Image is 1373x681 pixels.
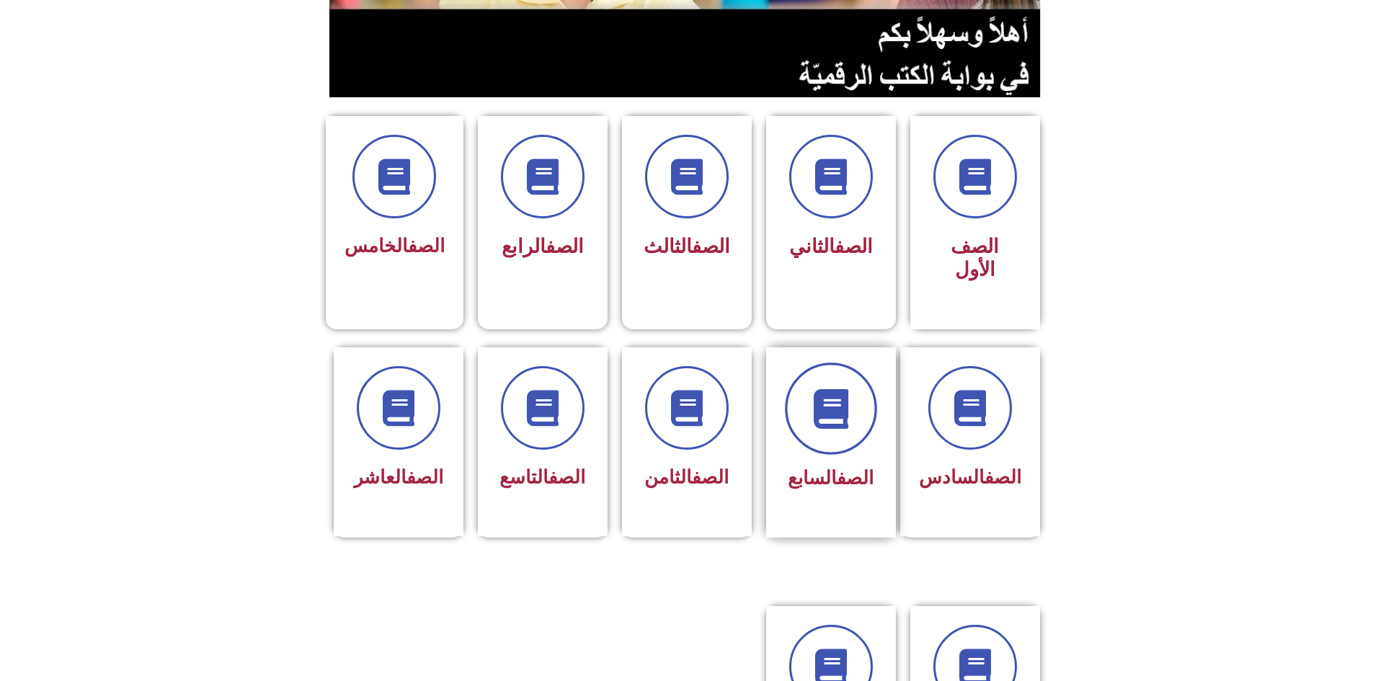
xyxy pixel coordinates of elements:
a: الصف [837,467,874,489]
span: السابع [788,467,874,489]
span: التاسع [499,466,585,488]
span: الصف الأول [951,235,999,281]
a: الصف [835,235,873,258]
span: العاشر [354,466,443,488]
a: الصف [406,466,443,488]
span: الخامس [345,235,445,257]
span: الرابع [502,235,584,258]
a: الصف [408,235,445,257]
a: الصف [985,466,1021,488]
span: الثالث [644,235,730,258]
span: الثامن [644,466,729,488]
a: الصف [692,466,729,488]
span: السادس [919,466,1021,488]
a: الصف [546,235,584,258]
a: الصف [692,235,730,258]
a: الصف [548,466,585,488]
span: الثاني [789,235,873,258]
